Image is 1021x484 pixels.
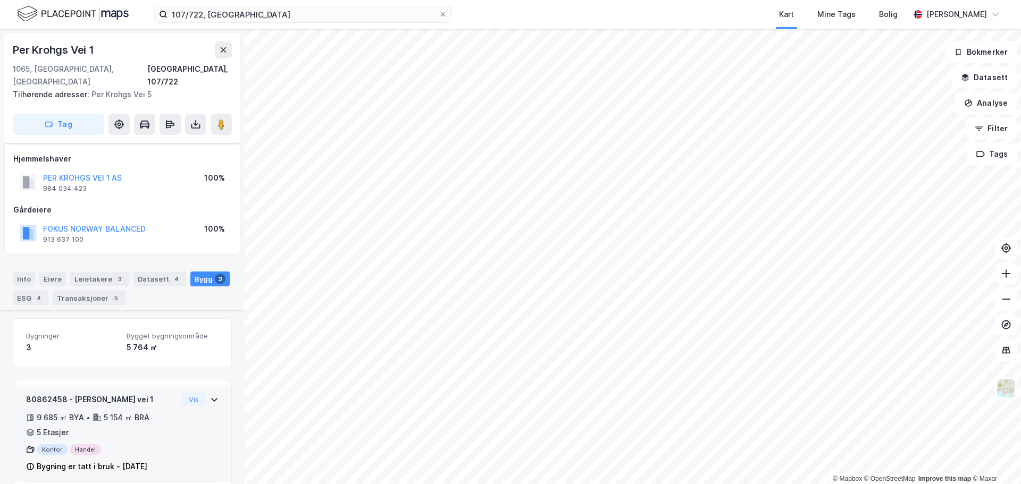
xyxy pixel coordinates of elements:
div: Datasett [133,271,186,286]
div: Bygning er tatt i bruk - [DATE] [37,460,147,473]
div: 4 [34,293,44,303]
div: 3 [114,274,125,284]
div: 3 [26,341,118,354]
div: 5 764 ㎡ [127,341,219,354]
span: Bygget bygningsområde [127,332,219,341]
img: logo.f888ab2527a4732fd821a326f86c7f29.svg [17,5,129,23]
input: Søk på adresse, matrikkel, gårdeiere, leietakere eller personer [168,6,439,22]
div: Eiere [39,271,66,286]
button: Filter [966,118,1017,139]
button: Analyse [955,92,1017,114]
div: ESG [13,291,48,305]
span: Tilhørende adresser: [13,90,91,99]
div: [GEOGRAPHIC_DATA], 107/722 [147,63,232,88]
div: 5 Etasjer [37,426,69,439]
div: 100% [204,223,225,235]
div: 984 034 423 [43,184,87,193]
div: Per Krohgs Vei 5 [13,88,223,101]
button: Datasett [952,67,1017,88]
div: Gårdeiere [13,203,231,216]
div: Bygg [190,271,230,286]
div: 5 [111,293,121,303]
div: Kart [779,8,794,21]
div: 913 637 100 [43,235,83,244]
div: 100% [204,172,225,184]
button: Vis [182,393,206,406]
span: Bygninger [26,332,118,341]
iframe: Chat Widget [968,433,1021,484]
button: Bokmerker [945,41,1017,63]
div: Bolig [879,8,898,21]
div: Hjemmelshaver [13,152,231,165]
div: Kontrollprogram for chat [968,433,1021,484]
a: Mapbox [833,475,862,482]
div: [PERSON_NAME] [926,8,987,21]
div: Mine Tags [817,8,856,21]
button: Tags [967,143,1017,165]
div: 80862458 - [PERSON_NAME] vei 1 [26,393,178,406]
a: OpenStreetMap [864,475,916,482]
button: Tag [13,114,104,135]
div: 1065, [GEOGRAPHIC_DATA], [GEOGRAPHIC_DATA] [13,63,147,88]
div: 3 [215,274,225,284]
div: 5 154 ㎡ BRA [104,411,149,424]
div: • [86,413,90,422]
div: Info [13,271,35,286]
a: Improve this map [918,475,971,482]
div: 9 685 ㎡ BYA [37,411,84,424]
img: Z [996,378,1016,398]
div: 4 [171,274,182,284]
div: Per Krohgs Vei 1 [13,41,96,58]
div: Transaksjoner [53,291,125,305]
div: Leietakere [70,271,129,286]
